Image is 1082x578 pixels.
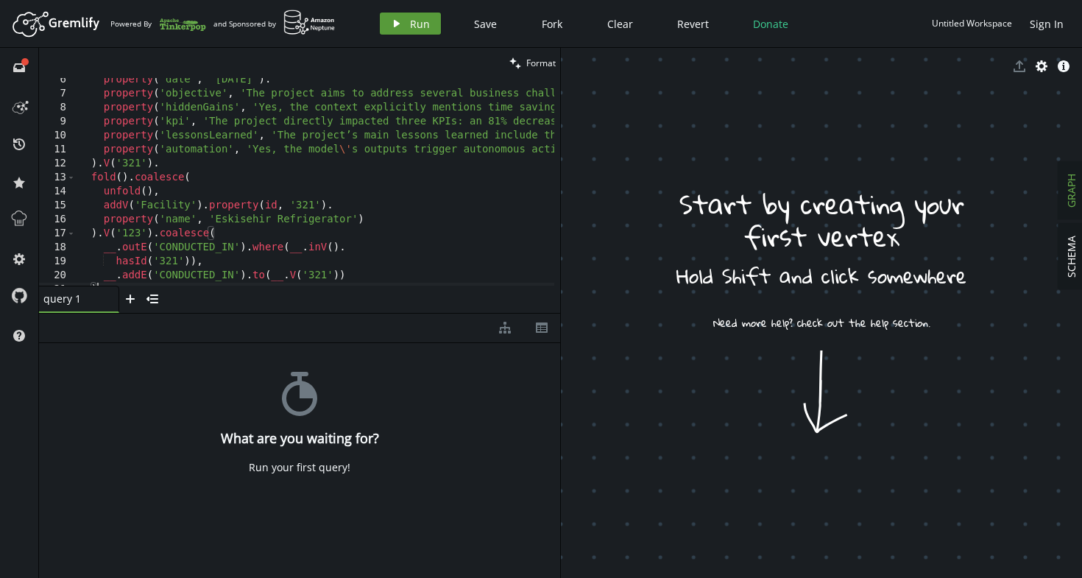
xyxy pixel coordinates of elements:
div: 16 [39,213,76,227]
span: GRAPH [1064,174,1078,208]
span: Sign In [1030,17,1064,31]
div: 14 [39,185,76,199]
div: 13 [39,171,76,185]
button: Clear [596,13,644,35]
div: 10 [39,129,76,143]
div: 18 [39,241,76,255]
span: Save [474,17,497,31]
button: Run [380,13,441,35]
div: 9 [39,115,76,129]
div: 12 [39,157,76,171]
div: 6 [39,73,76,87]
div: 11 [39,143,76,157]
div: Untitled Workspace [932,18,1012,29]
button: Donate [742,13,799,35]
span: query 1 [43,292,102,306]
div: 19 [39,255,76,269]
button: Fork [530,13,574,35]
div: 21 [39,283,76,297]
div: 20 [39,269,76,283]
span: Fork [542,17,562,31]
span: Format [526,57,556,69]
span: Donate [753,17,788,31]
button: Save [463,13,508,35]
div: Powered By [110,11,206,37]
div: 8 [39,101,76,115]
span: Clear [607,17,633,31]
span: SCHEMA [1064,236,1078,278]
img: AWS Neptune [283,10,336,35]
h4: What are you waiting for? [221,431,379,446]
button: Format [505,48,560,78]
div: 15 [39,199,76,213]
button: Sign In [1022,13,1071,35]
div: Run your first query! [249,461,350,474]
span: Run [410,17,430,31]
div: 17 [39,227,76,241]
button: Revert [666,13,720,35]
span: Revert [677,17,709,31]
div: 7 [39,87,76,101]
div: and Sponsored by [213,10,336,38]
